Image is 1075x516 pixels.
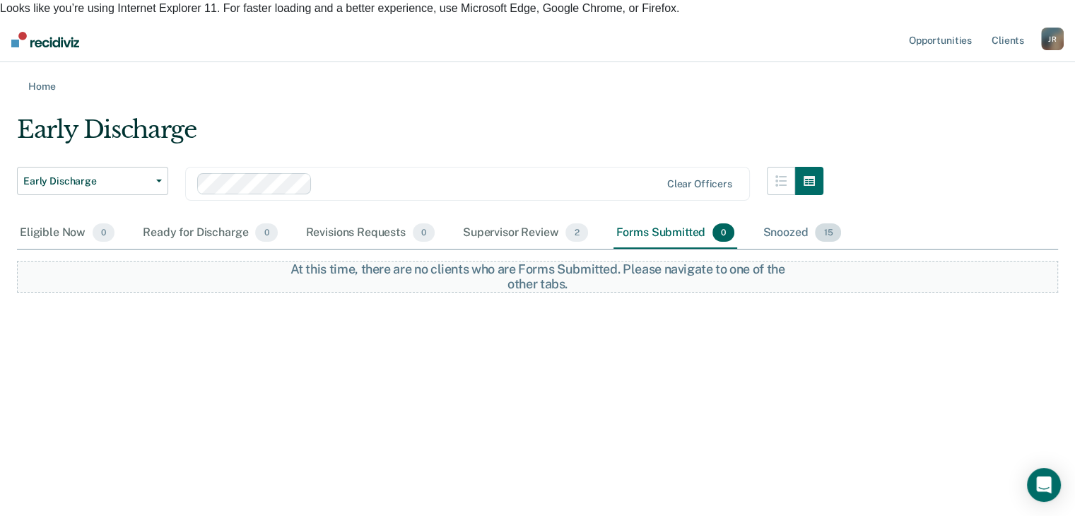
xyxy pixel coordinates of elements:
div: Early Discharge [17,115,823,156]
a: Home [17,79,1058,93]
button: JR [1041,28,1064,50]
div: Eligible Now0 [17,218,117,249]
div: Supervisor Review2 [460,218,591,249]
a: Clients [989,17,1027,62]
div: Forms Submitted0 [613,218,738,249]
span: 15 [815,223,841,242]
div: Open Intercom Messenger [1027,468,1061,502]
img: Recidiviz [11,32,79,47]
span: 0 [712,223,734,242]
span: 2 [565,223,587,242]
div: Clear officers [667,178,732,190]
div: Snoozed15 [760,218,844,249]
span: 0 [93,223,114,242]
div: Ready for Discharge0 [140,218,280,249]
div: J R [1041,28,1064,50]
button: Early Discharge [17,167,168,195]
span: 0 [255,223,277,242]
a: Opportunities [906,17,975,62]
div: Revisions Requests0 [303,218,437,249]
div: At this time, there are no clients who are Forms Submitted. Please navigate to one of the other t... [278,262,798,292]
span: Early Discharge [23,175,151,187]
span: 0 [413,223,435,242]
span: × [1065,16,1075,35]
